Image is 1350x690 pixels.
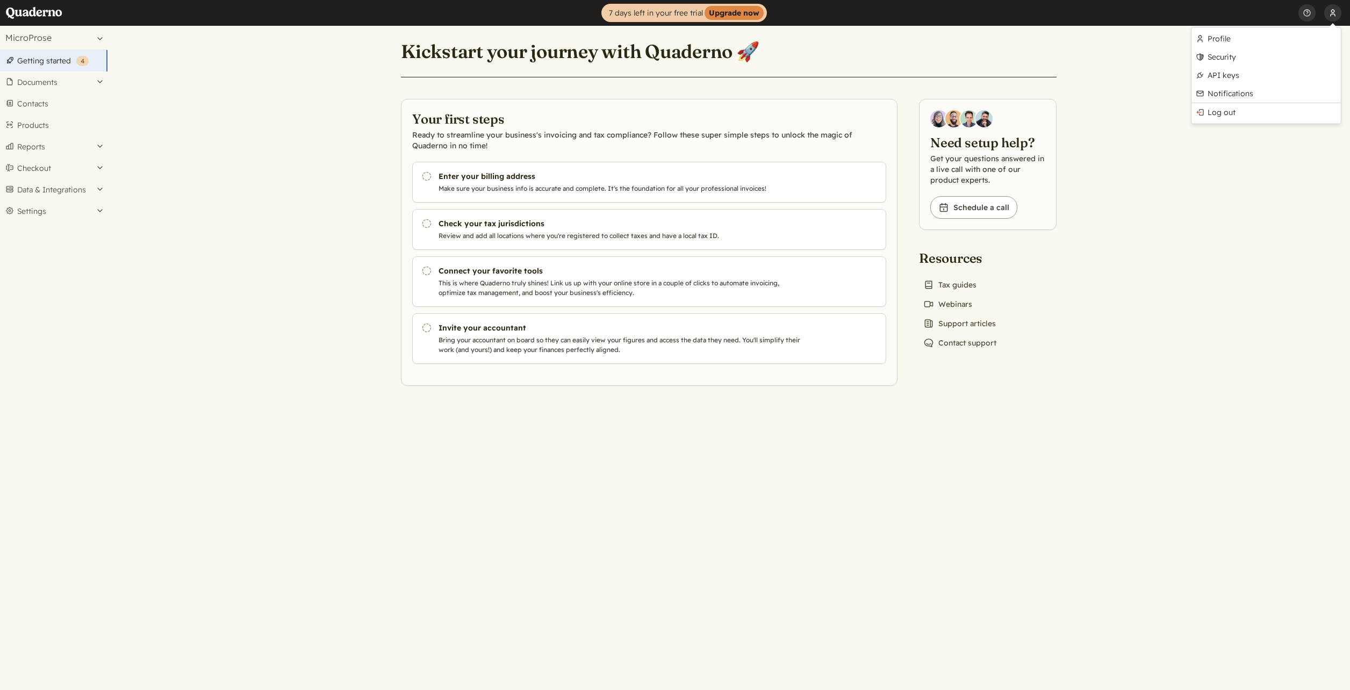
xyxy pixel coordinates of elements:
a: Contact support [919,335,1001,350]
a: 7 days left in your free trialUpgrade now [601,4,767,22]
h3: Check your tax jurisdictions [439,218,805,229]
span: 4 [81,57,84,65]
h3: Enter your billing address [439,171,805,182]
a: Tax guides [919,277,981,292]
h3: Invite your accountant [439,322,805,333]
a: Webinars [919,297,976,312]
p: Make sure your business info is accurate and complete. It's the foundation for all your professio... [439,184,805,193]
p: Ready to streamline your business's invoicing and tax compliance? Follow these super simple steps... [412,130,886,151]
img: Jairo Fumero, Account Executive at Quaderno [945,110,963,127]
h3: Connect your favorite tools [439,265,805,276]
h2: Resources [919,249,1001,267]
a: Log out [1191,103,1341,121]
img: Ivo Oltmans, Business Developer at Quaderno [960,110,978,127]
h2: Need setup help? [930,134,1045,151]
a: Invite your accountant Bring your accountant on board so they can easily view your figures and ac... [412,313,886,364]
a: Connect your favorite tools This is where Quaderno truly shines! Link us up with your online stor... [412,256,886,307]
a: Enter your billing address Make sure your business info is accurate and complete. It's the founda... [412,162,886,203]
img: Diana Carrasco, Account Executive at Quaderno [930,110,947,127]
a: API keys [1191,66,1341,84]
h2: Your first steps [412,110,886,127]
h1: Kickstart your journey with Quaderno 🚀 [401,40,759,63]
p: Bring your accountant on board so they can easily view your figures and access the data they need... [439,335,805,355]
a: Support articles [919,316,1000,331]
strong: Upgrade now [705,6,764,20]
a: Notifications [1191,84,1341,103]
a: Check your tax jurisdictions Review and add all locations where you're registered to collect taxe... [412,209,886,250]
a: Security [1191,48,1341,66]
p: This is where Quaderno truly shines! Link us up with your online store in a couple of clicks to a... [439,278,805,298]
a: Profile [1191,30,1341,48]
p: Review and add all locations where you're registered to collect taxes and have a local tax ID. [439,231,805,241]
a: Schedule a call [930,196,1017,219]
img: Javier Rubio, DevRel at Quaderno [975,110,993,127]
p: Get your questions answered in a live call with one of our product experts. [930,153,1045,185]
